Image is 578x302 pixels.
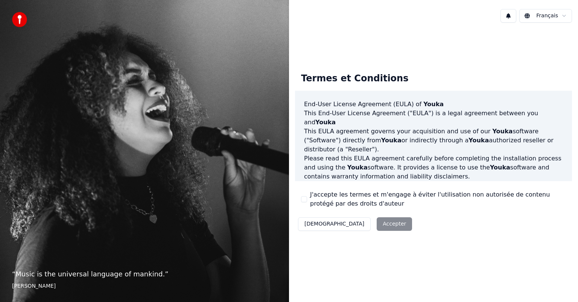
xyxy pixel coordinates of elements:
[423,101,444,108] span: Youka
[304,154,563,181] p: Please read this EULA agreement carefully before completing the installation process and using th...
[12,282,277,290] footer: [PERSON_NAME]
[381,137,402,144] span: Youka
[12,269,277,279] p: “ Music is the universal language of mankind. ”
[490,164,510,171] span: Youka
[304,127,563,154] p: This EULA agreement governs your acquisition and use of our software ("Software") directly from o...
[295,67,414,91] div: Termes et Conditions
[315,119,336,126] span: Youka
[304,100,563,109] h3: End-User License Agreement (EULA) of
[298,217,371,231] button: [DEMOGRAPHIC_DATA]
[304,181,563,217] p: If you register for a free trial of the software, this EULA agreement will also govern that trial...
[492,128,513,135] span: Youka
[347,164,368,171] span: Youka
[304,109,563,127] p: This End-User License Agreement ("EULA") is a legal agreement between you and
[12,12,27,27] img: youka
[310,190,566,208] label: J'accepte les termes et m'engage à éviter l'utilisation non autorisée de contenu protégé par des ...
[468,137,489,144] span: Youka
